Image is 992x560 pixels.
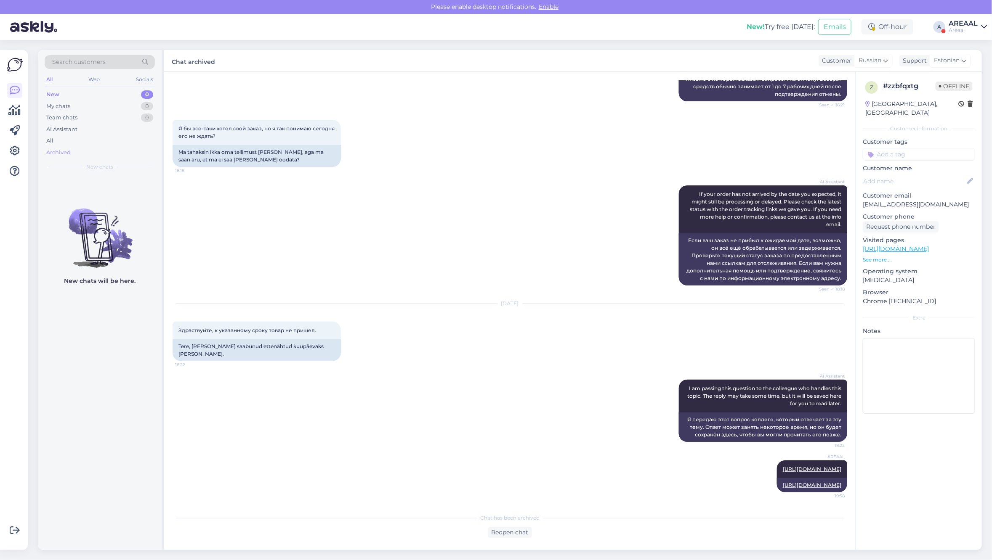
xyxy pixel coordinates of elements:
div: Team chats [46,114,77,122]
p: Notes [863,327,975,335]
span: z [870,84,873,90]
span: 19:58 [813,493,845,499]
button: Emails [818,19,851,35]
img: No chats [38,193,162,269]
p: See more ... [863,256,975,264]
p: Customer name [863,164,975,173]
div: My chats [46,102,70,111]
div: Socials [134,74,155,85]
span: 18:22 [175,362,207,368]
a: [URL][DOMAIN_NAME] [783,466,841,472]
a: AREAALAreaal [949,20,987,34]
div: # zzbfqxtg [883,81,936,91]
span: I am passing this question to the colleague who handles this topic. The reply may take some time,... [687,385,843,407]
p: New chats will be here. [64,277,136,285]
span: Russian [859,56,881,65]
span: AI Assistant [813,179,845,185]
div: [DATE] [173,300,847,307]
div: AI Assistant [46,125,77,134]
span: Estonian [934,56,960,65]
span: New chats [86,163,113,171]
span: Здраствуйте, к указанному сроку товар не пришел. [178,327,316,333]
span: If your order has not arrived by the date you expected, it might still be processing or delayed. ... [690,191,843,227]
p: Browser [863,288,975,297]
p: [EMAIL_ADDRESS][DOMAIN_NAME] [863,200,975,209]
p: Operating system [863,267,975,276]
span: 18:18 [175,167,207,174]
span: Seen ✓ 16:21 [813,102,845,108]
input: Add name [863,177,965,186]
div: Support [899,56,927,65]
input: Add a tag [863,148,975,161]
div: New [46,90,59,99]
span: Enable [536,3,561,11]
div: Archived [46,148,71,157]
div: 0 [141,114,153,122]
div: Customer [819,56,851,65]
div: 0 [141,102,153,111]
span: AI Assistant [813,373,845,379]
span: Seen ✓ 18:18 [813,286,845,292]
p: [MEDICAL_DATA] [863,276,975,285]
div: Ma tahaksin ikka oma tellimust [PERSON_NAME], aga ma saan aru, et ma ei saa [PERSON_NAME] oodata? [173,145,341,167]
span: Я бы все-таки хотел свой заказ, но я так понимаю сегодня его не ждать? [178,125,336,139]
p: Customer phone [863,212,975,221]
div: Extra [863,314,975,322]
div: Try free [DATE]: [747,22,815,32]
a: [URL][DOMAIN_NAME] [863,245,929,253]
div: Если ваш заказ не прибыл к ожидаемой дате, возможно, он всё ещё обрабатывается или задерживается.... [679,233,847,285]
div: A [933,21,945,33]
div: Reopen chat [488,527,532,538]
div: Request phone number [863,221,939,232]
span: AREAAL [813,454,845,460]
div: Customer information [863,125,975,132]
div: Areaal [949,27,978,34]
div: [GEOGRAPHIC_DATA], [GEOGRAPHIC_DATA] [865,100,958,117]
span: 18:22 [813,442,845,449]
p: Chrome [TECHNICAL_ID] [863,297,975,306]
img: Askly Logo [7,57,23,73]
div: All [45,74,54,85]
label: Chat archived [172,55,215,66]
p: Customer email [863,191,975,200]
b: New! [747,23,765,31]
div: AREAAL [949,20,978,27]
span: Offline [936,82,973,91]
div: Tere, [PERSON_NAME] saabunud ettenähtud kuupäevaks [PERSON_NAME]. [173,339,341,361]
div: Web [87,74,102,85]
a: [URL][DOMAIN_NAME] [783,482,841,488]
div: 0 [141,90,153,99]
div: Off-hour [862,19,913,34]
div: All [46,137,53,145]
p: Visited pages [863,236,975,245]
div: Я передаю этот вопрос коллеге, который отвечает за эту тему. Ответ может занять некоторое время, ... [679,412,847,442]
p: Customer tags [863,137,975,146]
span: Search customers [52,58,106,66]
span: Chat has been archived [480,514,540,522]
